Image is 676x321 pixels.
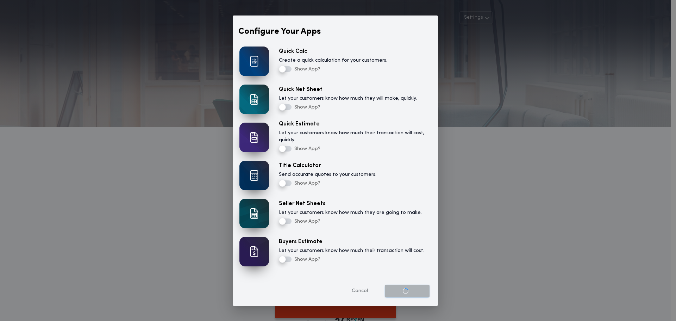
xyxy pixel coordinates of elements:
[293,257,320,262] span: Show App?
[279,130,431,144] label: Let your customers know how much their transaction will cost, quickly.
[250,56,258,67] img: card icon
[293,67,320,72] span: Show App?
[279,120,320,128] label: Quick Estimate
[239,47,269,76] img: overlay
[250,170,258,181] img: card icon
[279,161,321,170] label: Title Calculator
[239,85,269,114] img: overlay
[279,209,422,216] label: Let your customers know how much they are going to make.
[238,25,432,38] p: Configure Your Apps
[293,146,320,152] span: Show App?
[250,246,258,257] img: card icon
[279,47,307,56] label: Quick Calc
[239,123,269,152] img: overlay
[239,237,269,266] img: overlay
[279,171,376,178] label: Send accurate quotes to your customers.
[279,85,323,94] label: Quick Net Sheet
[293,181,320,186] span: Show App?
[279,237,323,246] label: Buyers Estimate
[279,57,387,64] label: Create a quick calculation for your customers.
[338,285,382,297] button: Cancel
[250,132,258,143] img: card icon
[250,94,258,105] img: card icon
[279,199,326,208] label: Seller Net Sheets
[250,208,258,219] img: card icon
[293,105,320,110] span: Show App?
[293,219,320,224] span: Show App?
[239,161,269,190] img: overlay
[239,199,269,228] img: overlay
[279,95,417,102] label: Let your customers know how much they will make, quickly.
[279,247,424,254] label: Let your customers know how much their transaction will cost.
